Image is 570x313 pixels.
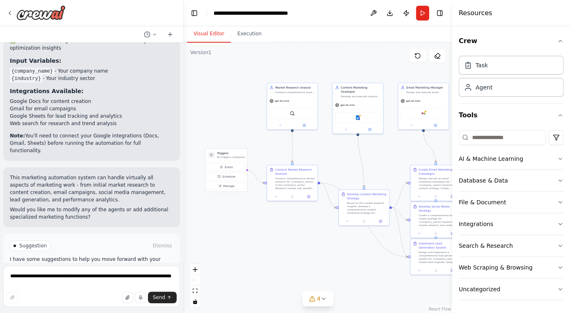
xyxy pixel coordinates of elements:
div: Design and execute email marketing campaigns for {company_name} that nurture leads, engage custom... [406,91,446,94]
div: Design and implement a comprehensive lead generation system for {company_name}. Create lead magne... [419,251,459,264]
div: Content Marketing Strategist [341,86,381,94]
div: Web Scraping & Browsing [459,263,532,272]
g: Edge from triggers to f7b2c173-7c7c-48a3-8350-834f759364f9 [247,168,264,185]
button: Open in side panel [424,123,447,128]
button: No output available [427,194,444,199]
button: zoom in [190,264,200,275]
button: Crew [459,30,563,53]
g: Edge from f7b2c173-7c7c-48a3-8350-834f759364f9 to 6108add2-b829-4303-ae40-4a5f6c1fa544 [320,181,336,210]
div: Market Research Analyst [275,86,315,90]
li: Gmail for email campaigns [10,105,173,112]
code: {company_name} [10,68,55,75]
p: No triggers configured [217,155,245,159]
span: Send [153,294,165,301]
div: Conduct comprehensive market research for {company_name} in the {industry} sector. Research marke... [275,177,315,190]
div: Version 1 [190,49,211,56]
div: File & Document [459,198,506,206]
button: Open in side panel [445,194,459,199]
button: Open in side panel [373,219,387,224]
span: Manage [223,184,234,188]
img: Google docs [355,115,360,120]
div: Task [475,61,488,69]
span: 4 [317,295,320,303]
button: AI & Machine Learning [459,148,563,169]
g: Edge from 5d450275-0494-467e-981e-19171560739a to 73da3d6c-00ac-40cc-9c02-a484cdcb8005 [421,132,438,163]
nav: breadcrumb [213,9,306,17]
g: Edge from a4185e81-fa45-452c-9bed-ea431e793165 to f7b2c173-7c7c-48a3-8350-834f759364f9 [290,132,294,163]
button: Hide right sidebar [434,7,445,19]
button: Start a new chat [164,30,177,39]
g: Edge from 4c1ae835-984b-475f-ab2a-1907f6814929 to 6108add2-b829-4303-ae40-4a5f6c1fa544 [356,132,366,187]
button: Dismiss [151,242,173,250]
button: Upload files [122,292,133,303]
button: Tools [459,104,563,127]
div: Crew [459,53,563,103]
button: Send [148,292,177,303]
button: Switch to previous chat [141,30,160,39]
p: This marketing automation system can handle virtually all aspects of marketing work - from initia... [10,174,173,203]
p: I have some suggestions to help you move forward with your automation. [10,256,173,269]
button: 4 [302,291,334,306]
span: gpt-4o-mini [341,103,355,107]
div: Database & Data [459,176,508,185]
p: You'll need to connect your Google integrations (Docs, Gmail, Sheets) before running the automati... [10,132,173,154]
div: Create Email Marketing Campaigns [419,168,459,176]
div: Market Research AnalystConduct comprehensive market research for {company_name} in the {industry}... [267,83,318,130]
g: Edge from 6108add2-b829-4303-ae40-4a5f6c1fa544 to 73da3d6c-00ac-40cc-9c02-a484cdcb8005 [392,181,408,210]
div: Uncategorized [459,285,500,293]
h3: Triggers [217,151,245,155]
button: Search & Research [459,235,563,256]
div: Implement Lead Generation SystemDesign and implement a comprehensive lead generation system for {... [410,239,461,275]
div: Develop Content Marketing StrategyBased on the market research insights, develop a comprehensive ... [338,190,390,226]
div: Email Marketing Manager [406,86,446,90]
div: AI & Machine Learning [459,155,523,163]
div: Conduct Market Research Analysis [275,168,315,176]
button: Open in side panel [293,123,316,128]
span: gpt-4o-mini [275,99,289,103]
div: Develop Social Media Strategy [419,205,459,213]
button: No output available [355,219,372,224]
button: Click to speak your automation idea [135,292,146,303]
button: Visual Editor [187,25,231,43]
button: No output available [427,231,444,236]
div: Search & Research [459,242,513,250]
button: File & Document [459,192,563,213]
div: Develop Social Media StrategyCreate a comprehensive social media strategy for {company_name} base... [410,202,461,238]
button: toggle interactivity [190,296,200,307]
button: Execution [231,25,268,43]
p: Would you like me to modify any of the agents or add additional specialized marketing functions? [10,206,173,221]
button: Database & Data [459,170,563,191]
li: Google Sheets for lead tracking and analytics [10,112,173,120]
div: Create Email Marketing CampaignsDesign and set up email marketing campaigns for {company_name} ba... [410,165,461,201]
li: - Your company name [10,67,173,75]
div: Create a comprehensive social media strategy for {company_name} based on the market research and ... [419,214,459,227]
li: Web search for research and trend analysis [10,120,173,127]
div: Based on the market research insights, develop a comprehensive content marketing strategy for {co... [347,201,387,215]
button: No output available [427,268,444,273]
strong: Integrations Available: [10,88,84,94]
button: Open in side panel [445,231,459,236]
div: Design and set up email marketing campaigns for {company_name} based on the content strategy. Cre... [419,177,459,190]
h4: Resources [459,8,492,18]
button: Open in side panel [302,194,316,199]
div: React Flow controls [190,264,200,307]
div: Email Marketing ManagerDesign and execute email marketing campaigns for {company_name} that nurtu... [398,83,449,130]
button: Integrations [459,213,563,235]
div: Agent [475,83,492,91]
div: Develop Content Marketing Strategy [347,192,387,201]
img: SerperDevTool [290,111,295,116]
button: Schedule [207,173,245,180]
span: Suggestion [19,242,47,249]
g: Edge from 6108add2-b829-4303-ae40-4a5f6c1fa544 to 51241a57-6318-4a70-b1c4-ae5a16356bb5 [392,206,408,259]
span: Schedule [222,174,235,178]
div: Conduct comprehensive market research for {company_name} in the {industry} sector, analyzing mark... [275,91,315,94]
div: Integrations [459,220,493,228]
button: No output available [284,194,301,199]
span: Event [225,165,233,169]
strong: Input Variables: [10,57,61,64]
button: Manage [207,182,245,190]
li: - Your industry sector [10,75,173,82]
strong: Note: [10,133,25,139]
button: Hide left sidebar [188,7,200,19]
button: Open in side panel [445,268,459,273]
